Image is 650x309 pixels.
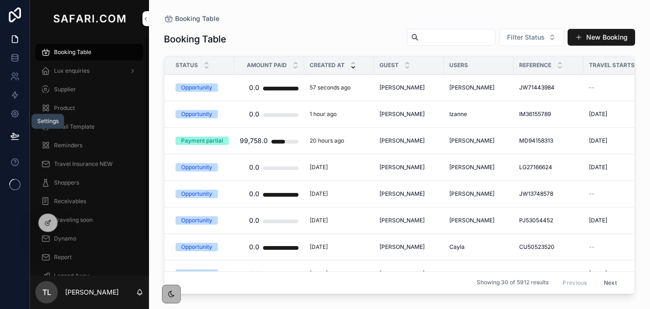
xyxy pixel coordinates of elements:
span: [PERSON_NAME] [379,217,425,224]
span: Dynamo [54,235,76,242]
span: Izanne [449,110,467,118]
span: Supplier [54,86,76,93]
span: Legend Away [54,272,89,280]
span: Lux enquiries [54,67,89,75]
a: [PERSON_NAME] [379,84,438,91]
a: PJ53054452 [519,217,578,224]
p: 20 hours ago [310,137,344,144]
h1: Booking Table [164,33,226,46]
span: -- [589,243,595,251]
a: [DATE] [310,270,368,277]
span: Travel Starts [589,62,635,69]
div: Opportunity [181,243,212,251]
a: Dynamo [35,230,143,247]
div: Opportunity [181,216,212,225]
div: 0.0 [249,185,259,203]
span: Product [54,104,75,112]
p: [DATE] [310,270,328,277]
span: Receivables [54,198,86,205]
a: [DATE] [310,164,368,171]
span: CM59684539 [519,270,555,277]
span: Users [449,62,468,69]
span: [PERSON_NAME] [449,190,494,198]
span: Cayla [449,243,465,251]
span: [DATE] [589,164,607,171]
a: Opportunity [176,83,229,92]
span: [PERSON_NAME] [379,84,425,91]
a: Cayla [449,243,508,251]
span: MD94158313 [519,137,553,144]
span: JW13748578 [519,190,553,198]
a: Izanne [449,110,508,118]
div: Opportunity [181,190,212,198]
a: Payment partial [176,137,229,145]
span: [PERSON_NAME] [379,190,425,198]
div: Opportunity [181,110,212,118]
div: Payment partial [181,137,223,145]
a: -- [589,190,648,198]
a: [PERSON_NAME] [379,243,438,251]
a: Shoppers [35,174,143,191]
button: Select Button [499,28,564,46]
div: Opportunity [181,163,212,172]
span: Filter Status [507,33,545,42]
div: Opportunity [181,83,212,92]
p: [PERSON_NAME] [65,288,119,297]
a: [PERSON_NAME] [449,164,508,171]
a: 0.0 [240,158,298,177]
a: IM36155789 [519,110,578,118]
span: Booking Table [54,48,91,56]
p: 1 hour ago [310,110,337,118]
img: App logo [51,11,128,26]
button: New Booking [568,29,635,46]
a: [PERSON_NAME] [449,84,508,91]
div: 0.0 [249,78,259,97]
a: [PERSON_NAME] [379,217,438,224]
span: TL [42,287,51,298]
button: Next [597,275,623,290]
a: -- [589,243,648,251]
p: 57 seconds ago [310,84,351,91]
a: Receivables [35,193,143,210]
a: Legend Away [35,268,143,284]
a: 0.0 [240,211,298,230]
a: Supplier [35,81,143,98]
a: Opportunity [176,190,229,198]
span: [PERSON_NAME] [449,137,494,144]
span: [DATE] [589,270,607,277]
a: 20 hours ago [310,137,368,144]
a: 0.0 [240,238,298,256]
span: [PERSON_NAME] [449,84,494,91]
a: [DATE] [589,270,648,277]
a: JW71443984 [519,84,578,91]
span: -- [589,84,595,91]
span: Status [176,62,198,69]
a: Traveling soon [35,212,143,228]
span: Traveling soon [54,216,93,224]
a: [PERSON_NAME] [379,137,438,144]
a: [DATE] [310,190,368,198]
a: Opportunity [176,163,229,172]
p: [DATE] [310,190,328,198]
a: [DATE] [310,243,368,251]
a: 57 seconds ago [310,84,368,91]
a: [PERSON_NAME] [379,270,438,277]
a: 0.0 [240,78,298,97]
span: Booking Table [175,14,219,23]
a: -- [589,84,648,91]
div: 0.0 [249,211,259,230]
a: Opportunity [176,269,229,278]
a: 99,758.0 [240,131,298,150]
div: Opportunity [181,269,212,278]
span: Reference [519,62,551,69]
a: [DATE] [589,137,648,144]
span: Travel Insurance NEW [54,160,113,168]
a: [PERSON_NAME] [449,190,508,198]
span: PJ53054452 [519,217,553,224]
span: IM36155789 [519,110,551,118]
a: Product [35,100,143,117]
a: Travel Insurance NEW [35,156,143,172]
span: [PERSON_NAME] [449,164,494,171]
span: [DATE] [589,217,607,224]
span: [PERSON_NAME] [379,137,425,144]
